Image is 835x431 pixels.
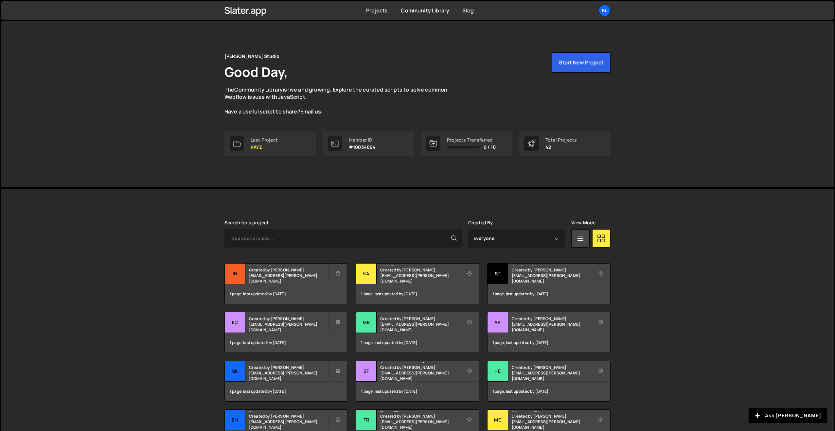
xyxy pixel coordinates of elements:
a: Community Library [234,86,283,93]
div: 1 page, last updated by [DATE] [356,382,479,401]
div: Ar [488,312,508,333]
small: Created by [PERSON_NAME][EMAIL_ADDRESS][PERSON_NAME][DOMAIN_NAME] [512,267,591,284]
p: #10034694 [349,145,376,150]
div: St [356,361,377,382]
small: Created by [PERSON_NAME][EMAIL_ADDRESS][PERSON_NAME][DOMAIN_NAME] [249,316,328,333]
h1: Good Day, [224,63,288,81]
h2: [PERSON_NAME] [380,361,459,363]
div: Bh [225,410,245,430]
small: Created by [PERSON_NAME][EMAIL_ADDRESS][PERSON_NAME][DOMAIN_NAME] [512,316,591,333]
small: Created by [PERSON_NAME][EMAIL_ADDRESS][PERSON_NAME][DOMAIN_NAME] [512,365,591,381]
div: KA [356,264,377,284]
div: Projects Transferred [447,137,496,143]
a: Last Project KAYZ [224,131,316,156]
div: St [488,264,508,284]
div: Member ID [349,137,376,143]
div: 1 page, last updated by [DATE] [488,284,610,304]
h2: MercureFX [512,410,591,412]
label: Search for a project [224,220,269,225]
small: Created by [PERSON_NAME][EMAIL_ADDRESS][PERSON_NAME][DOMAIN_NAME] [380,267,459,284]
div: 1 page, last updated by [DATE] [225,284,347,304]
div: 1 page, last updated by [DATE] [488,382,610,401]
small: Created by [PERSON_NAME][EMAIL_ADDRESS][PERSON_NAME][DOMAIN_NAME] [249,365,328,381]
h2: Insider Gestion [249,264,328,266]
small: Created by [PERSON_NAME][EMAIL_ADDRESS][PERSON_NAME][DOMAIN_NAME] [512,413,591,430]
span: 0 / 10 [484,145,496,150]
a: St [PERSON_NAME] Created by [PERSON_NAME][EMAIL_ADDRESS][PERSON_NAME][DOMAIN_NAME] 1 page, last u... [356,361,479,402]
a: In Insider Gestion Created by [PERSON_NAME][EMAIL_ADDRESS][PERSON_NAME][DOMAIN_NAME] 1 page, last... [224,263,348,304]
label: View Mode [571,220,595,225]
h2: Skiveo V2 [249,361,328,363]
label: Created By [468,220,493,225]
a: Projects [366,7,388,14]
div: Last Project [251,137,278,143]
p: KAYZ [251,145,278,150]
a: He HeySimon Created by [PERSON_NAME][EMAIL_ADDRESS][PERSON_NAME][DOMAIN_NAME] 1 page, last update... [487,361,611,402]
div: MB [356,312,377,333]
div: Ec [225,312,245,333]
a: Community Library [401,7,449,14]
h2: TrendTrack [380,410,459,412]
h2: HeySimon [512,361,591,363]
input: Type your project... [224,229,462,248]
a: Ar Arntreal Created by [PERSON_NAME][EMAIL_ADDRESS][PERSON_NAME][DOMAIN_NAME] 1 page, last update... [487,312,611,353]
small: Created by [PERSON_NAME][EMAIL_ADDRESS][PERSON_NAME][DOMAIN_NAME] [380,316,459,333]
div: 1 page, last updated by [DATE] [225,333,347,353]
div: 1 page, last updated by [DATE] [356,333,479,353]
a: Sk Skiveo V2 Created by [PERSON_NAME][EMAIL_ADDRESS][PERSON_NAME][DOMAIN_NAME] 1 page, last updat... [224,361,348,402]
h2: Ecom Révolution [249,312,328,314]
p: 42 [545,145,577,150]
a: Blog [462,7,474,14]
button: Start New Project [552,52,611,73]
small: Created by [PERSON_NAME][EMAIL_ADDRESS][PERSON_NAME][DOMAIN_NAME] [249,267,328,284]
h2: Bhunter [249,410,328,412]
small: Created by [PERSON_NAME][EMAIL_ADDRESS][PERSON_NAME][DOMAIN_NAME] [249,413,328,430]
div: He [488,361,508,382]
div: 1 page, last updated by [DATE] [356,284,479,304]
h2: Arntreal [512,312,591,314]
div: [PERSON_NAME] Studio [224,52,279,60]
small: Created by [PERSON_NAME][EMAIL_ADDRESS][PERSON_NAME][DOMAIN_NAME] [380,365,459,381]
div: Total Projects [545,137,577,143]
a: Email us [300,108,321,115]
p: The is live and growing. Explore the curated scripts to solve common Webflow issues with JavaScri... [224,86,460,115]
a: Ec Ecom Révolution Created by [PERSON_NAME][EMAIL_ADDRESS][PERSON_NAME][DOMAIN_NAME] 1 page, last... [224,312,348,353]
div: Me [488,410,508,430]
a: St Styleguide Created by [PERSON_NAME][EMAIL_ADDRESS][PERSON_NAME][DOMAIN_NAME] 1 page, last upda... [487,263,611,304]
h2: KAYZ [380,264,459,266]
h2: Styleguide [512,264,591,266]
a: MB MBS V2 Created by [PERSON_NAME][EMAIL_ADDRESS][PERSON_NAME][DOMAIN_NAME] 1 page, last updated ... [356,312,479,353]
div: 1 page, last updated by [DATE] [225,382,347,401]
div: In [225,264,245,284]
a: Kl [599,5,611,16]
div: Tr [356,410,377,430]
div: Sk [225,361,245,382]
button: Ask [PERSON_NAME] [749,408,827,423]
small: Created by [PERSON_NAME][EMAIL_ADDRESS][PERSON_NAME][DOMAIN_NAME] [380,413,459,430]
h2: MBS V2 [380,312,459,314]
a: KA KAYZ Created by [PERSON_NAME][EMAIL_ADDRESS][PERSON_NAME][DOMAIN_NAME] 1 page, last updated by... [356,263,479,304]
div: 1 page, last updated by [DATE] [488,333,610,353]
